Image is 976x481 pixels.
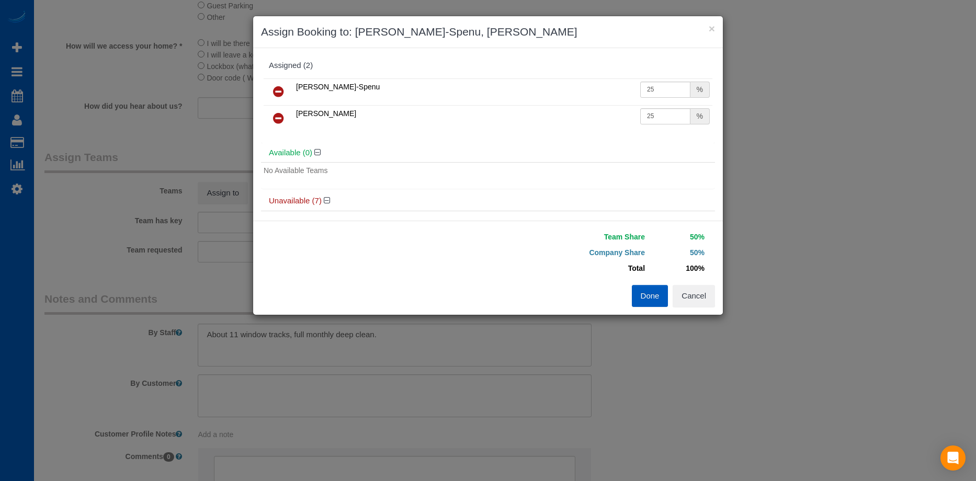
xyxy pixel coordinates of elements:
td: Total [496,260,648,276]
span: [PERSON_NAME] [296,109,356,118]
td: Company Share [496,245,648,260]
h4: Unavailable (7) [269,197,707,205]
div: Open Intercom Messenger [940,445,966,471]
td: 50% [648,245,707,260]
button: Done [632,285,668,307]
div: Assigned (2) [269,61,707,70]
div: % [690,82,710,98]
td: Team Share [496,229,648,245]
span: No Available Teams [264,166,327,175]
button: Cancel [673,285,715,307]
button: × [709,23,715,34]
span: [PERSON_NAME]-Spenu [296,83,380,91]
h3: Assign Booking to: [PERSON_NAME]-Spenu, [PERSON_NAME] [261,24,715,40]
div: % [690,108,710,124]
h4: Available (0) [269,148,707,157]
td: 50% [648,229,707,245]
td: 100% [648,260,707,276]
